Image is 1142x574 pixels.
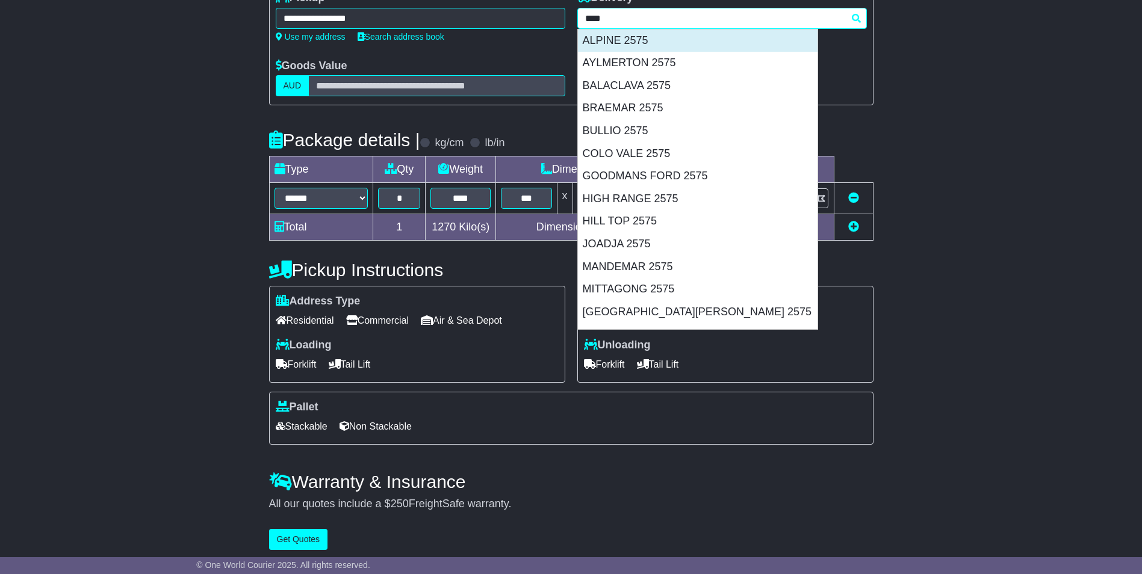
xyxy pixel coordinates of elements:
span: Air & Sea Depot [421,311,502,330]
div: ALPINE 2575 [578,29,818,52]
span: Tail Lift [329,355,371,374]
h4: Warranty & Insurance [269,472,874,492]
div: [GEOGRAPHIC_DATA][PERSON_NAME] 2575 [578,301,818,324]
div: HIGH RANGE 2575 [578,188,818,211]
div: AYLMERTON 2575 [578,52,818,75]
span: Commercial [346,311,409,330]
td: Type [269,156,373,183]
td: Total [269,214,373,241]
label: Unloading [584,339,651,352]
div: MITTAGONG 2575 [578,278,818,301]
button: Get Quotes [269,529,328,550]
span: Non Stackable [340,417,412,436]
span: Tail Lift [637,355,679,374]
div: BRAEMAR 2575 [578,97,818,120]
span: Forklift [584,355,625,374]
td: Kilo(s) [426,214,496,241]
div: [PERSON_NAME] 2575 [578,323,818,346]
label: Goods Value [276,60,347,73]
label: Loading [276,339,332,352]
typeahead: Please provide city [577,8,867,29]
span: 1270 [432,221,456,233]
div: JOADJA 2575 [578,233,818,256]
td: x [557,183,573,214]
label: Address Type [276,295,361,308]
td: 1 [373,214,426,241]
span: Forklift [276,355,317,374]
h4: Pickup Instructions [269,260,565,280]
a: Add new item [848,221,859,233]
span: © One World Courier 2025. All rights reserved. [196,560,370,570]
label: Pallet [276,401,318,414]
label: lb/in [485,137,504,150]
td: Dimensions in Centimetre(s) [496,214,710,241]
td: Dimensions (L x W x H) [496,156,710,183]
div: BALACLAVA 2575 [578,75,818,97]
td: Weight [426,156,496,183]
div: All our quotes include a $ FreightSafe warranty. [269,498,874,511]
a: Use my address [276,32,346,42]
label: AUD [276,75,309,96]
div: HILL TOP 2575 [578,210,818,233]
a: Remove this item [848,192,859,204]
span: Residential [276,311,334,330]
label: kg/cm [435,137,464,150]
div: GOODMANS FORD 2575 [578,165,818,188]
div: MANDEMAR 2575 [578,256,818,279]
a: Search address book [358,32,444,42]
h4: Package details | [269,130,420,150]
td: Qty [373,156,426,183]
div: COLO VALE 2575 [578,143,818,165]
span: 250 [391,498,409,510]
span: Stackable [276,417,327,436]
div: BULLIO 2575 [578,120,818,143]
